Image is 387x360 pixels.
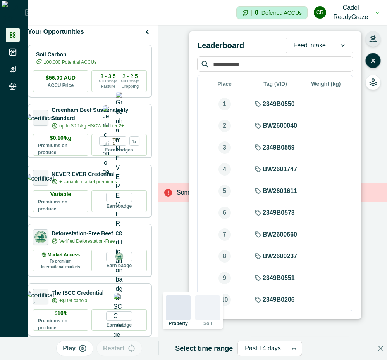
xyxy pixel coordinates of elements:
p: Play [63,344,76,353]
p: Property [169,321,187,326]
p: +$10/t canola [59,297,87,304]
p: Deferred ACCUs [261,10,302,16]
div: 10 [218,294,231,306]
p: ACCU Price [48,82,74,89]
p: Leaderboard [197,40,244,51]
p: Select time range [175,343,233,354]
img: certification logo [103,105,110,177]
p: 2349B0550 [263,99,295,109]
p: Deforestation-Free Beef [52,230,115,238]
p: Earn badges [105,146,133,153]
img: ISCC badge [114,293,125,339]
p: Premiums on produce [38,198,83,212]
p: Pasture [101,83,115,89]
p: 0 [255,10,258,16]
div: more credentials avaialble [129,136,139,146]
p: $0.10/kg [50,134,71,142]
p: $10/t [55,309,67,317]
p: Your Opportunities [28,27,84,37]
img: certification logo [25,291,57,303]
div: 2 [218,120,231,132]
img: certification logo [33,230,48,245]
p: Earn badge [107,261,132,269]
p: 3 - 3.5 [100,73,116,79]
p: 2349B0573 [263,208,295,217]
p: Soil Carbon [36,50,96,59]
p: Tag (VID) [255,80,296,88]
p: Place [204,80,245,88]
img: Logo [2,1,25,24]
div: 3 [218,141,231,154]
p: Variable [50,190,71,198]
img: Greenham NEVER EVER certification badge [116,92,123,303]
div: 9 [218,272,231,284]
div: 4 [218,163,231,176]
p: 2349B0551 [263,273,295,283]
button: Restart [96,341,142,356]
div: 8 [218,250,231,263]
p: The ISCC Credential [52,289,104,297]
p: 100,000 Potential ACCUs [44,59,96,66]
p: BW2600040 [263,121,297,130]
p: Cropping [122,83,139,89]
p: Greenham Beef Sustainability Standard [52,106,147,122]
p: To premium international markets [38,258,83,270]
p: Earn badge [107,202,132,210]
p: $56.00 AUD [46,74,76,82]
button: Close [375,342,387,355]
p: BW2600660 [263,230,297,239]
button: Play [56,341,93,356]
p: 2349B0559 [263,143,295,152]
p: BW2601611 [263,186,297,196]
p: + variable market premiums [59,178,117,185]
p: up to $0.1/kg HSCW for Tier 2+ [59,122,124,129]
img: certification logo [25,114,57,122]
p: Premiums on produce [38,142,83,156]
p: Soil [203,321,212,326]
div: 5 [218,185,231,197]
p: 2 - 2.5 [122,73,138,79]
p: Earn badge [107,321,132,329]
p: Verified Deforestation-Free [59,238,115,245]
div: 7 [218,228,231,241]
p: BW2601747 [263,165,297,174]
div: 1 [218,98,231,110]
p: Premiums on produce [38,317,83,331]
p: ACCUs/ha/pa [99,79,118,83]
p: ACCUs/ha/pa [121,79,140,83]
p: 2349B0206 [263,295,295,304]
p: Tier 1 [113,137,123,145]
div: 6 [218,207,231,219]
p: 1+ [132,139,136,144]
p: NEVER EVER Credential [52,170,117,178]
div: Something went wrong displaying your farm map. [158,183,387,202]
p: Market Access [48,251,80,258]
p: Restart [103,344,124,353]
p: BW2600237 [263,252,297,261]
img: DFB badge [115,252,124,261]
p: Weight (kg) [305,80,347,88]
img: certification logo [25,174,57,182]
